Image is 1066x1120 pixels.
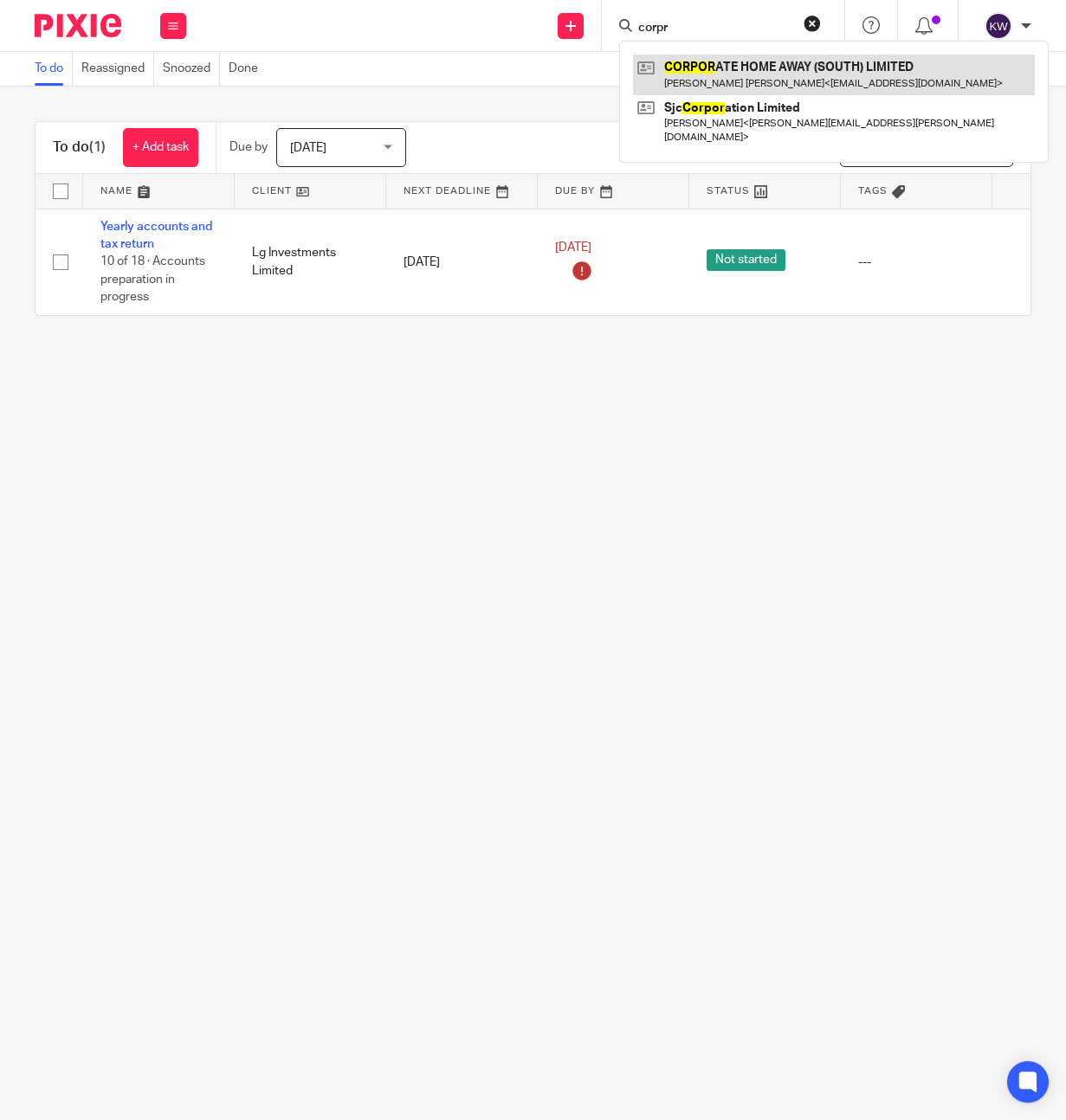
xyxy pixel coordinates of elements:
td: Lg Investments Limited [235,209,386,315]
span: 10 of 18 · Accounts preparation in progress [100,255,205,303]
a: Reassigned [81,52,154,86]
span: [DATE] [290,142,326,154]
img: svg%3E [985,12,1012,40]
a: To do [35,52,73,86]
span: (1) [89,140,106,154]
div: --- [858,254,975,271]
a: Snoozed [163,52,220,86]
button: Clear [804,15,821,32]
td: [DATE] [386,209,538,315]
span: Tags [858,186,888,196]
a: Done [229,52,267,86]
span: [DATE] [555,242,591,254]
a: Yearly accounts and tax return [100,221,212,250]
img: Pixie [35,14,121,37]
input: Search [636,21,792,36]
p: Due by [229,138,268,156]
a: + Add task [123,128,198,167]
h1: To do [53,138,106,157]
span: Not started [707,249,785,271]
